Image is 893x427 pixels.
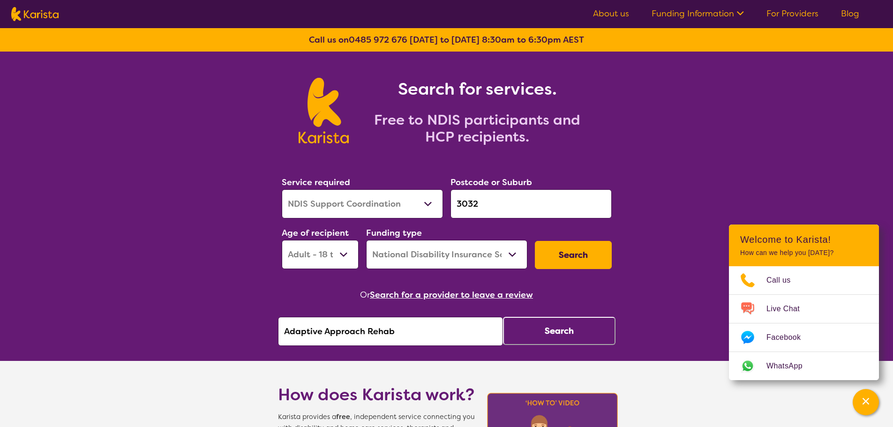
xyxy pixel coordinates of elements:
[370,288,533,302] button: Search for a provider to leave a review
[450,177,532,188] label: Postcode or Suburb
[841,8,859,19] a: Blog
[766,302,811,316] span: Live Chat
[766,8,818,19] a: For Providers
[360,288,370,302] span: Or
[11,7,59,21] img: Karista logo
[740,249,868,257] p: How can we help you [DATE]?
[766,273,802,287] span: Call us
[853,389,879,415] button: Channel Menu
[729,225,879,380] div: Channel Menu
[503,317,615,345] button: Search
[299,78,349,143] img: Karista logo
[360,78,594,100] h1: Search for services.
[450,189,612,218] input: Type
[278,317,503,346] input: Type provider name here
[740,234,868,245] h2: Welcome to Karista!
[729,352,879,380] a: Web link opens in a new tab.
[360,112,594,145] h2: Free to NDIS participants and HCP recipients.
[652,8,744,19] a: Funding Information
[766,330,812,345] span: Facebook
[593,8,629,19] a: About us
[282,227,349,239] label: Age of recipient
[349,34,407,45] a: 0485 972 676
[336,412,350,421] b: free
[535,241,612,269] button: Search
[729,266,879,380] ul: Choose channel
[309,34,584,45] b: Call us on [DATE] to [DATE] 8:30am to 6:30pm AEST
[366,227,422,239] label: Funding type
[282,177,350,188] label: Service required
[766,359,814,373] span: WhatsApp
[278,383,475,406] h1: How does Karista work?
